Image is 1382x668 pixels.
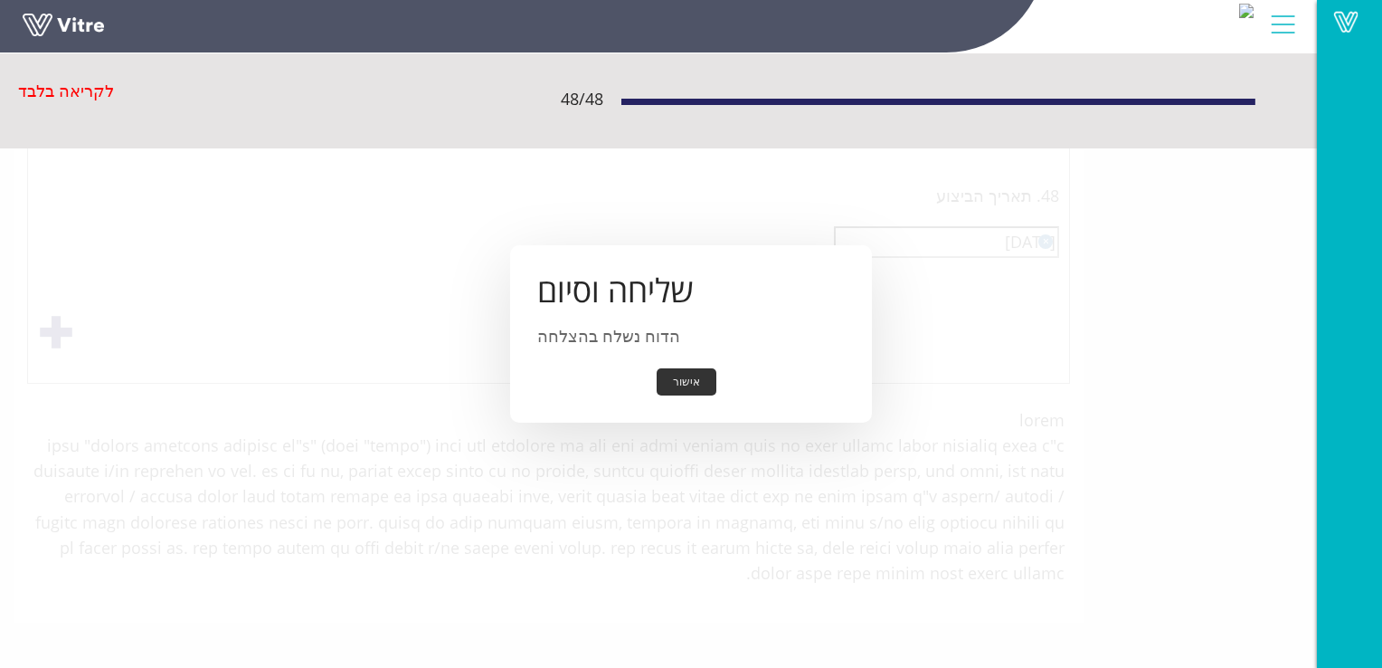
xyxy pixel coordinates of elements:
[657,368,716,396] button: אישור
[510,245,872,424] div: הדוח נשלח בהצלחה
[561,86,603,111] span: 48 / 48
[18,78,114,103] p: לקריאה בלבד
[537,272,845,309] h1: שליחה וסיום
[1239,4,1254,18] img: ca77c97f-db9d-495e-a36c-cb4935d74fd2.png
